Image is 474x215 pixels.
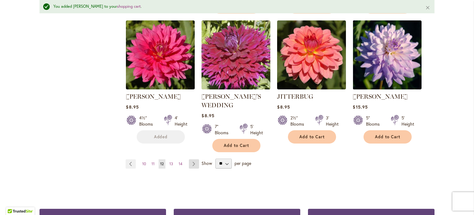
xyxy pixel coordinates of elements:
span: Add to Cart [375,134,400,140]
div: 4½" Blooms [139,115,156,127]
a: shopping cart [117,4,141,9]
div: 5' Height [401,115,414,127]
span: Show [202,160,212,166]
a: 13 [168,159,175,169]
span: $15.95 [353,104,368,110]
img: Jennifer's Wedding [202,20,270,89]
a: 10 [141,159,148,169]
img: JITTERBUG [277,20,346,89]
a: JENNA [126,85,195,91]
span: 11 [152,161,155,166]
div: 7" Blooms [215,123,232,136]
a: Jennifer's Wedding [202,85,270,91]
span: $8.95 [277,104,290,110]
a: [PERSON_NAME] [126,93,181,100]
div: 5' Height [250,123,263,136]
img: JENNA [126,20,195,89]
a: JITTERBUG [277,93,313,100]
span: 12 [160,161,164,166]
div: 5" Blooms [366,115,383,127]
span: $8.95 [126,104,139,110]
a: JORDAN NICOLE [353,85,422,91]
button: Add to Cart [288,130,336,144]
span: Add to Cart [299,134,325,140]
iframe: Launch Accessibility Center [5,193,22,210]
span: per page [235,160,251,166]
span: Add to Cart [224,143,249,148]
a: 14 [177,159,184,169]
a: [PERSON_NAME] [353,93,408,100]
span: 10 [142,161,146,166]
a: 11 [150,159,156,169]
button: Add to Cart [364,130,412,144]
div: You added [PERSON_NAME] to your . [53,4,416,10]
button: Add to Cart [212,139,260,152]
div: 3' Height [326,115,339,127]
span: 13 [169,161,173,166]
span: $8.95 [202,113,214,118]
img: JORDAN NICOLE [353,20,422,89]
a: [PERSON_NAME]'S WEDDING [202,93,261,109]
a: JITTERBUG [277,85,346,91]
div: 4' Height [175,115,187,127]
div: 2½" Blooms [290,115,308,127]
span: 14 [179,161,182,166]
